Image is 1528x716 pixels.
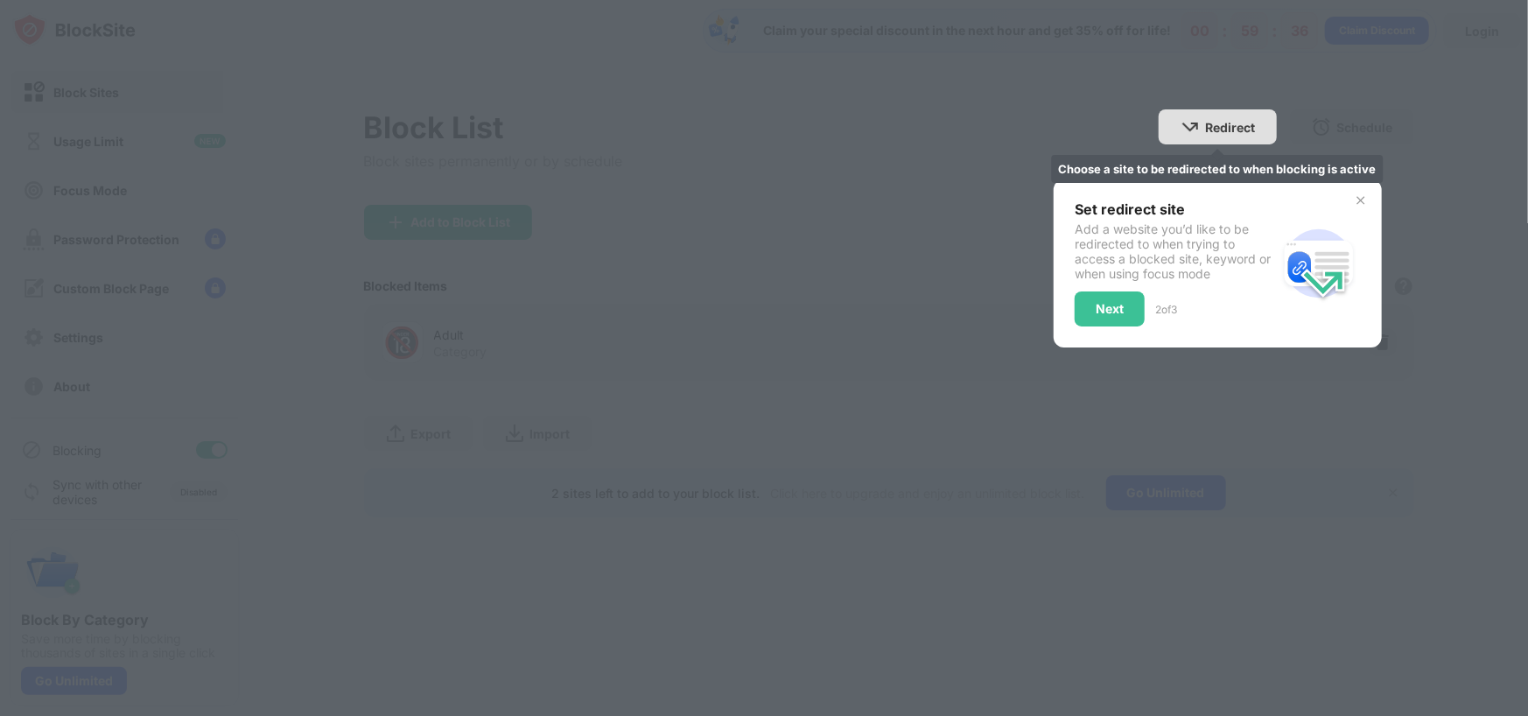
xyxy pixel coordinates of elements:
div: Choose a site to be redirected to when blocking is active [1052,155,1384,183]
div: Set redirect site [1075,200,1277,218]
div: Next [1096,302,1124,316]
div: Add a website you’d like to be redirected to when trying to access a blocked site, keyword or whe... [1075,221,1277,281]
img: redirect.svg [1277,221,1361,305]
div: Redirect [1206,120,1256,135]
img: x-button.svg [1354,193,1368,207]
div: 2 of 3 [1155,303,1177,316]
